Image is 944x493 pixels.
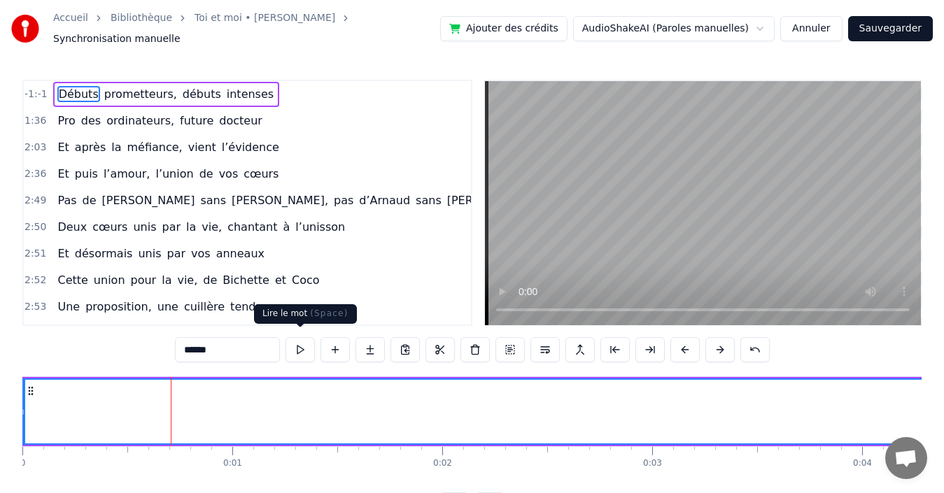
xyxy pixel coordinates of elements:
[57,86,100,102] span: Débuts
[221,272,271,288] span: Bichette
[274,272,288,288] span: et
[84,299,153,315] span: proposition,
[56,139,70,155] span: Et
[433,458,452,469] div: 0:02
[198,166,215,182] span: de
[56,299,81,315] span: Une
[56,272,89,288] span: Cette
[53,32,181,46] span: Synchronisation manuelle
[332,192,355,208] span: pas
[24,194,46,208] span: 2:49
[440,16,568,41] button: Ajouter des crédits
[56,166,70,182] span: Et
[81,192,98,208] span: de
[183,299,226,315] span: cuillère
[24,87,48,101] span: -1:-1
[91,219,129,235] span: cœurs
[187,139,218,155] span: vient
[446,192,542,208] span: [PERSON_NAME]
[643,458,662,469] div: 0:03
[24,300,46,314] span: 2:53
[218,113,264,129] span: docteur
[24,167,46,181] span: 2:36
[103,86,178,102] span: prometteurs,
[161,219,183,235] span: par
[160,272,173,288] span: la
[24,114,46,128] span: 1:36
[202,272,218,288] span: de
[80,113,102,129] span: des
[176,272,199,288] span: vie,
[53,11,88,25] a: Accueil
[181,86,223,102] span: débuts
[358,192,411,208] span: d’Arnaud
[24,220,46,234] span: 2:50
[254,304,357,324] div: Lire le mot
[195,11,335,25] a: Toi et moi • [PERSON_NAME]
[92,272,127,288] span: union
[215,245,266,262] span: anneaux
[199,192,227,208] span: sans
[229,299,271,315] span: tendue
[848,16,933,41] button: Sauvegarder
[129,272,158,288] span: pour
[225,86,275,102] span: intenses
[290,272,321,288] span: Coco
[73,139,107,155] span: après
[190,245,212,262] span: vos
[853,458,872,469] div: 0:04
[885,437,927,479] a: Ouvrir le chat
[73,166,99,182] span: puis
[310,308,348,318] span: ( Space )
[111,11,172,25] a: Bibliothèque
[780,16,842,41] button: Annuler
[156,299,180,315] span: une
[24,141,46,155] span: 2:03
[200,219,223,235] span: vie,
[105,113,176,129] span: ordinateurs,
[20,458,26,469] div: 0
[220,139,281,155] span: l’évidence
[294,219,346,235] span: l’unisson
[110,139,122,155] span: la
[136,245,162,262] span: unis
[56,192,78,208] span: Pas
[185,219,197,235] span: la
[56,113,76,129] span: Pro
[56,219,88,235] span: Deux
[218,166,240,182] span: vos
[282,219,292,235] span: à
[102,166,152,182] span: l’amour,
[53,11,440,46] nav: breadcrumb
[414,192,443,208] span: sans
[132,219,157,235] span: unis
[24,273,46,287] span: 2:52
[56,245,70,262] span: Et
[242,166,280,182] span: cœurs
[226,219,279,235] span: chantant
[178,113,215,129] span: future
[230,192,330,208] span: [PERSON_NAME],
[154,166,195,182] span: l’union
[166,245,188,262] span: par
[101,192,197,208] span: [PERSON_NAME]
[73,245,134,262] span: désormais
[125,139,183,155] span: méfiance,
[11,15,39,43] img: youka
[24,247,46,261] span: 2:51
[223,458,242,469] div: 0:01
